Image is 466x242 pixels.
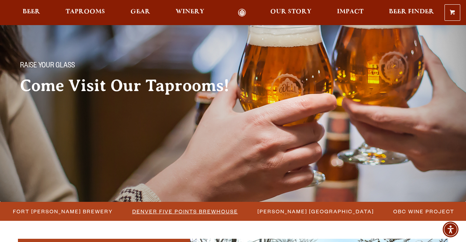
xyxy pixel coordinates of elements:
[270,9,312,15] span: Our Story
[126,9,155,17] a: Gear
[20,62,75,71] span: Raise your glass
[389,9,434,15] span: Beer Finder
[132,206,238,217] span: Denver Five Points Brewhouse
[23,9,40,15] span: Beer
[128,206,242,217] a: Denver Five Points Brewhouse
[171,9,209,17] a: Winery
[257,206,374,217] span: [PERSON_NAME] [GEOGRAPHIC_DATA]
[176,9,204,15] span: Winery
[266,9,316,17] a: Our Story
[393,206,454,217] span: OBC Wine Project
[18,9,45,17] a: Beer
[130,9,150,15] span: Gear
[389,206,458,217] a: OBC Wine Project
[61,9,110,17] a: Taprooms
[9,206,116,217] a: Fort [PERSON_NAME] Brewery
[228,9,255,17] a: Odell Home
[332,9,368,17] a: Impact
[20,77,244,95] h2: Come Visit Our Taprooms!
[384,9,439,17] a: Beer Finder
[253,206,377,217] a: [PERSON_NAME] [GEOGRAPHIC_DATA]
[443,222,458,237] div: Accessibility Menu
[66,9,105,15] span: Taprooms
[337,9,363,15] span: Impact
[13,206,113,217] span: Fort [PERSON_NAME] Brewery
